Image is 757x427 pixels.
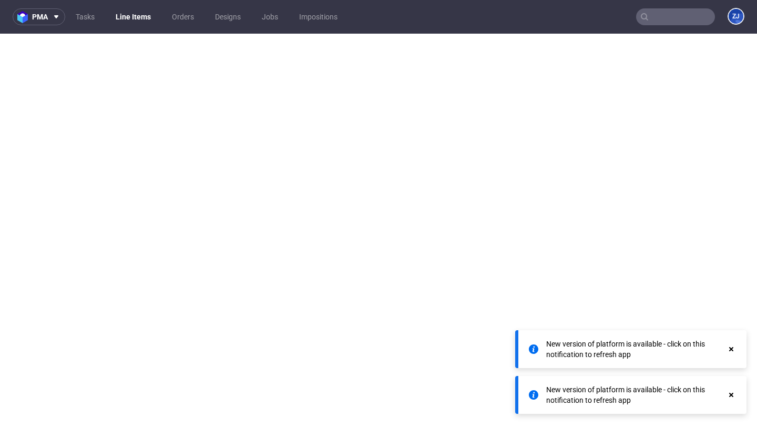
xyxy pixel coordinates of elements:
img: logo [17,11,32,23]
a: Impositions [293,8,344,25]
span: pma [32,13,48,21]
div: New version of platform is available - click on this notification to refresh app [546,384,727,405]
a: Orders [166,8,200,25]
a: Line Items [109,8,157,25]
a: Tasks [69,8,101,25]
a: Jobs [255,8,284,25]
figcaption: ZJ [729,9,743,24]
button: pma [13,8,65,25]
div: New version of platform is available - click on this notification to refresh app [546,339,727,360]
a: Designs [209,8,247,25]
